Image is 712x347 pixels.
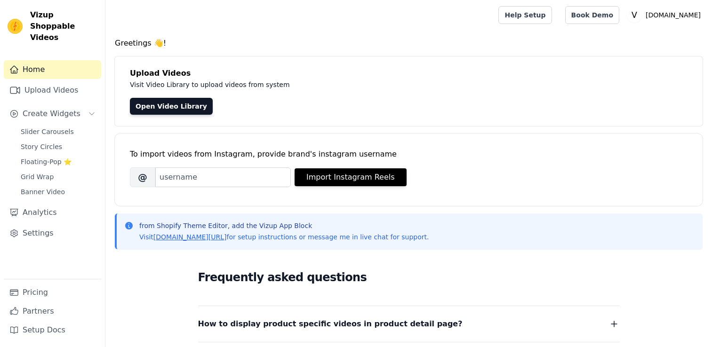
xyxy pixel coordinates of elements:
p: Visit Video Library to upload videos from system [130,79,552,90]
button: Import Instagram Reels [295,168,407,186]
span: Create Widgets [23,108,80,119]
div: To import videos from Instagram, provide brand's instagram username [130,149,688,160]
h4: Greetings 👋! [115,38,703,49]
img: Vizup [8,19,23,34]
a: Help Setup [498,6,552,24]
span: Floating-Pop ⭐ [21,157,72,166]
h2: Frequently asked questions [198,268,620,287]
a: Upload Videos [4,81,101,100]
span: Banner Video [21,187,65,197]
p: Visit for setup instructions or message me in live chat for support. [139,232,429,242]
a: Home [4,60,101,79]
span: Vizup Shoppable Videos [30,9,97,43]
a: Analytics [4,203,101,222]
span: @ [130,167,155,187]
button: How to display product specific videos in product detail page? [198,317,620,331]
a: [DOMAIN_NAME][URL] [153,233,227,241]
span: Slider Carousels [21,127,74,136]
span: Grid Wrap [21,172,54,181]
p: [DOMAIN_NAME] [642,7,704,24]
a: Open Video Library [130,98,213,115]
a: Story Circles [15,140,101,153]
p: from Shopify Theme Editor, add the Vizup App Block [139,221,429,230]
span: How to display product specific videos in product detail page? [198,317,463,331]
button: V [DOMAIN_NAME] [627,7,704,24]
input: username [155,167,291,187]
a: Settings [4,224,101,243]
text: V [632,10,637,20]
span: Story Circles [21,142,62,151]
a: Banner Video [15,185,101,198]
a: Pricing [4,283,101,302]
a: Book Demo [565,6,619,24]
a: Floating-Pop ⭐ [15,155,101,168]
a: Setup Docs [4,321,101,339]
a: Grid Wrap [15,170,101,183]
button: Create Widgets [4,104,101,123]
a: Partners [4,302,101,321]
h4: Upload Videos [130,68,688,79]
a: Slider Carousels [15,125,101,138]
